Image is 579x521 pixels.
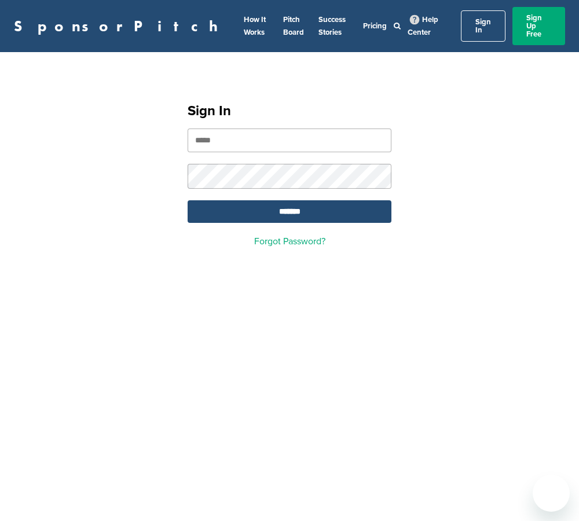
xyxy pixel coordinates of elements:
a: How It Works [244,15,266,37]
a: Forgot Password? [254,236,325,247]
iframe: Button to launch messaging window [533,475,570,512]
a: Sign In [461,10,505,42]
a: Success Stories [318,15,346,37]
h1: Sign In [188,101,391,122]
a: Pitch Board [283,15,304,37]
a: Pricing [363,21,387,31]
a: Sign Up Free [512,7,565,45]
a: Help Center [408,13,438,39]
a: SponsorPitch [14,19,225,34]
